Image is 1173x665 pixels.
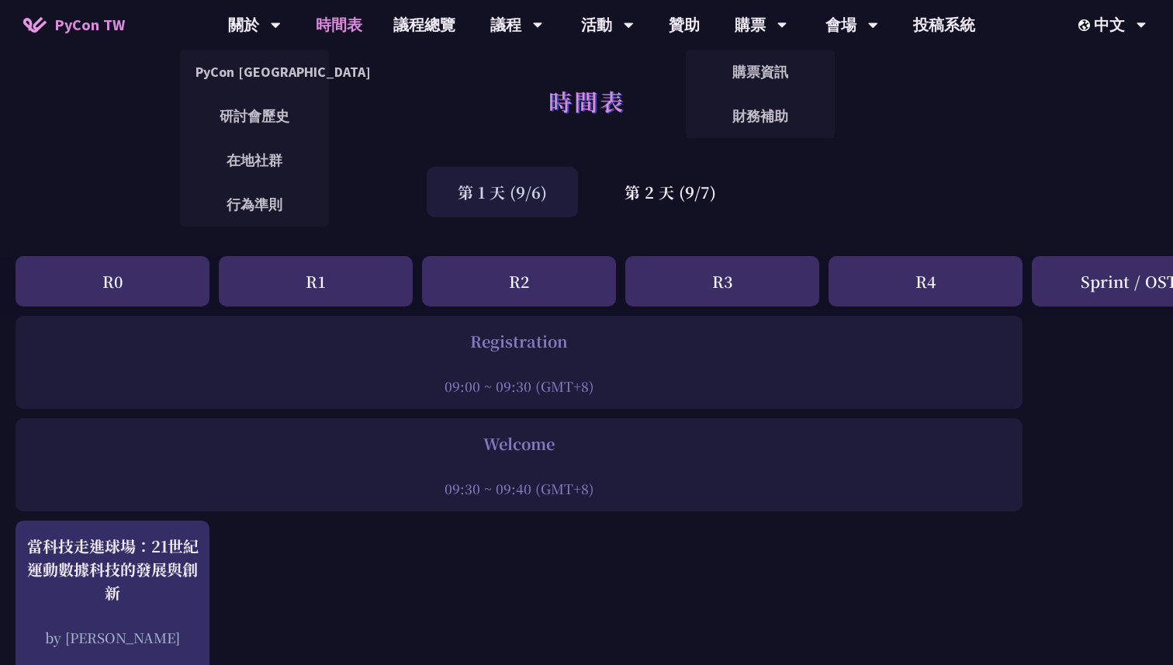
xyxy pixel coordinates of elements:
div: R4 [829,256,1022,307]
div: R0 [16,256,209,307]
div: 第 2 天 (9/7) [593,167,747,217]
a: 財務補助 [686,98,835,134]
div: 09:30 ~ 09:40 (GMT+8) [23,479,1015,498]
a: PyCon [GEOGRAPHIC_DATA] [180,54,329,90]
div: Welcome [23,432,1015,455]
div: Registration [23,330,1015,353]
h1: 時間表 [548,78,625,124]
img: Locale Icon [1078,19,1094,31]
a: 研討會歷史 [180,98,329,134]
div: 當科技走進球場：21世紀運動數據科技的發展與創新 [23,535,202,604]
div: R3 [625,256,819,307]
div: by [PERSON_NAME] [23,628,202,647]
a: 在地社群 [180,142,329,178]
img: Home icon of PyCon TW 2025 [23,17,47,33]
div: R1 [219,256,413,307]
div: R2 [422,256,616,307]
div: 第 1 天 (9/6) [427,167,578,217]
a: 行為準則 [180,186,329,223]
a: PyCon TW [8,5,140,44]
div: 09:00 ~ 09:30 (GMT+8) [23,376,1015,396]
a: 購票資訊 [686,54,835,90]
span: PyCon TW [54,13,125,36]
